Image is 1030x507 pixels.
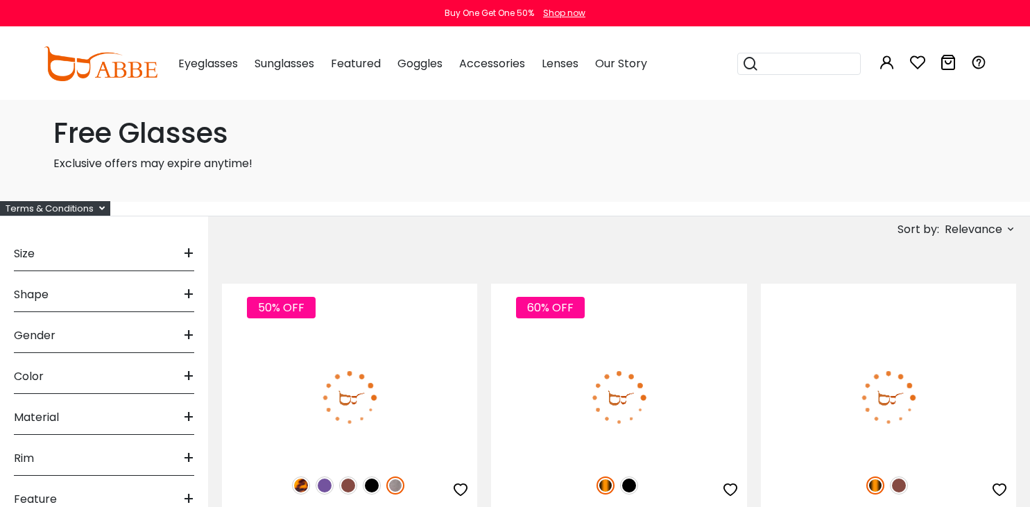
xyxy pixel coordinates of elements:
span: Gender [14,319,55,352]
img: Tortoise Knowledge - Acetate ,Universal Bridge Fit [761,334,1016,461]
span: + [183,360,194,393]
img: Tortoise Callie - Combination ,Universal Bridge Fit [491,334,746,461]
img: Black [363,476,381,495]
a: Shop now [536,7,585,19]
span: Sort by: [898,221,939,237]
h1: Free Glasses [53,117,977,150]
span: 60% OFF [516,297,585,318]
span: + [183,442,194,475]
p: Exclusive offers may expire anytime! [53,155,977,172]
span: Featured [331,55,381,71]
span: + [183,278,194,311]
span: + [183,319,194,352]
span: + [183,401,194,434]
span: Lenses [542,55,578,71]
img: abbeglasses.com [44,46,157,81]
span: Material [14,401,59,434]
span: + [183,237,194,270]
span: Our Story [595,55,647,71]
span: Size [14,237,35,270]
span: Eyeglasses [178,55,238,71]
div: Shop now [543,7,585,19]
img: Purple [316,476,334,495]
img: Gun [386,476,404,495]
span: Rim [14,442,34,475]
img: Brown [890,476,908,495]
span: Sunglasses [255,55,314,71]
img: Gun Laya - Plastic ,Universal Bridge Fit [222,334,477,461]
img: Tortoise [866,476,884,495]
span: Goggles [397,55,443,71]
img: Leopard [292,476,310,495]
img: Black [620,476,638,495]
img: Brown [339,476,357,495]
img: Tortoise [596,476,615,495]
span: Shape [14,278,49,311]
span: 50% OFF [247,297,316,318]
span: Color [14,360,44,393]
span: Relevance [945,217,1002,242]
span: Accessories [459,55,525,71]
div: Buy One Get One 50% [445,7,534,19]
